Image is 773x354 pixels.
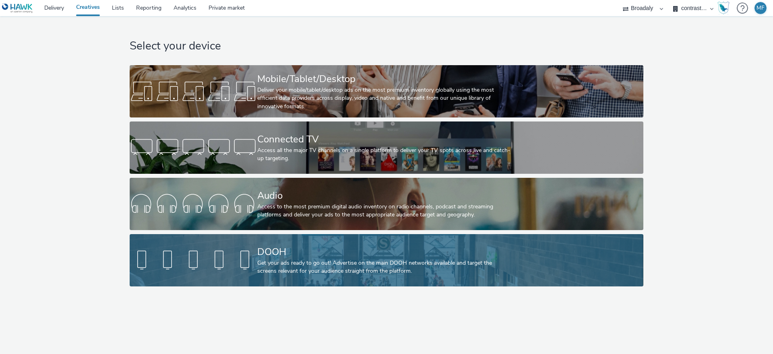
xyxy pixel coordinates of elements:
[2,3,33,13] img: undefined Logo
[257,245,513,259] div: DOOH
[257,86,513,111] div: Deliver your mobile/tablet/desktop ads on the most premium inventory globally using the most effi...
[130,178,643,230] a: AudioAccess to the most premium digital audio inventory on radio channels, podcast and streaming ...
[717,2,730,14] img: Hawk Academy
[257,203,513,219] div: Access to the most premium digital audio inventory on radio channels, podcast and streaming platf...
[717,2,733,14] a: Hawk Academy
[257,259,513,276] div: Get your ads ready to go out! Advertise on the main DOOH networks available and target the screen...
[257,132,513,146] div: Connected TV
[257,72,513,86] div: Mobile/Tablet/Desktop
[130,39,643,54] h1: Select your device
[130,234,643,286] a: DOOHGet your ads ready to go out! Advertise on the main DOOH networks available and target the sc...
[756,2,765,14] div: MF
[257,146,513,163] div: Access all the major TV channels on a single platform to deliver your TV spots across live and ca...
[130,121,643,174] a: Connected TVAccess all the major TV channels on a single platform to deliver your TV spots across...
[257,189,513,203] div: Audio
[130,65,643,117] a: Mobile/Tablet/DesktopDeliver your mobile/tablet/desktop ads on the most premium inventory globall...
